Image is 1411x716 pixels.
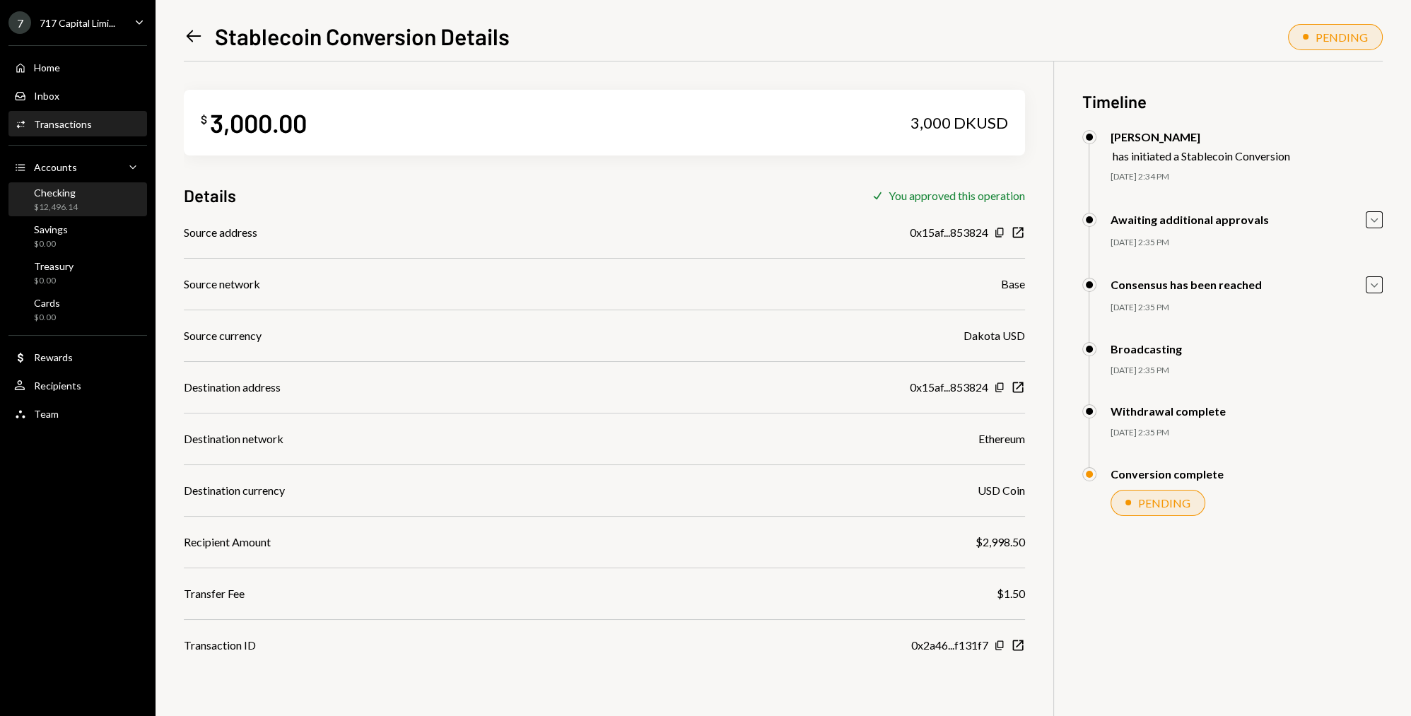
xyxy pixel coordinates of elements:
[184,430,283,447] div: Destination network
[8,182,147,216] a: Checking$12,496.14
[34,201,78,213] div: $12,496.14
[34,297,60,309] div: Cards
[34,61,60,74] div: Home
[34,90,59,102] div: Inbox
[184,585,245,602] div: Transfer Fee
[1113,149,1290,163] div: has initiated a Stablecoin Conversion
[8,11,31,34] div: 7
[1111,302,1383,314] div: [DATE] 2:35 PM
[184,482,285,499] div: Destination currency
[34,380,81,392] div: Recipients
[34,351,73,363] div: Rewards
[1111,237,1383,249] div: [DATE] 2:35 PM
[8,256,147,290] a: Treasury$0.00
[978,430,1025,447] div: Ethereum
[1111,467,1224,481] div: Conversion complete
[997,585,1025,602] div: $1.50
[215,22,510,50] h1: Stablecoin Conversion Details
[1316,30,1368,44] div: PENDING
[964,327,1025,344] div: Dakota USD
[34,275,74,287] div: $0.00
[34,238,68,250] div: $0.00
[889,189,1025,202] div: You approved this operation
[1001,276,1025,293] div: Base
[978,482,1025,499] div: USD Coin
[8,111,147,136] a: Transactions
[184,379,281,396] div: Destination address
[34,260,74,272] div: Treasury
[184,637,256,654] div: Transaction ID
[911,113,1008,133] div: 3,000 DKUSD
[8,293,147,327] a: Cards$0.00
[1111,213,1269,226] div: Awaiting additional approvals
[8,401,147,426] a: Team
[8,219,147,253] a: Savings$0.00
[184,224,257,241] div: Source address
[976,534,1025,551] div: $2,998.50
[8,154,147,180] a: Accounts
[8,83,147,108] a: Inbox
[34,118,92,130] div: Transactions
[34,312,60,324] div: $0.00
[8,54,147,80] a: Home
[910,379,988,396] div: 0x15af...853824
[1111,278,1262,291] div: Consensus has been reached
[40,17,115,29] div: 717 Capital Limi...
[1082,90,1383,113] h3: Timeline
[911,637,988,654] div: 0x2a46...f131f7
[210,107,307,139] div: 3,000.00
[1138,496,1190,510] div: PENDING
[34,223,68,235] div: Savings
[1111,404,1226,418] div: Withdrawal complete
[34,408,59,420] div: Team
[184,276,260,293] div: Source network
[910,224,988,241] div: 0x15af...853824
[1111,427,1383,439] div: [DATE] 2:35 PM
[34,161,77,173] div: Accounts
[1111,365,1383,377] div: [DATE] 2:35 PM
[8,344,147,370] a: Rewards
[184,534,271,551] div: Recipient Amount
[1111,342,1182,356] div: Broadcasting
[184,327,262,344] div: Source currency
[1111,130,1290,143] div: [PERSON_NAME]
[34,187,78,199] div: Checking
[201,112,207,127] div: $
[184,184,236,207] h3: Details
[8,372,147,398] a: Recipients
[1111,171,1383,183] div: [DATE] 2:34 PM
